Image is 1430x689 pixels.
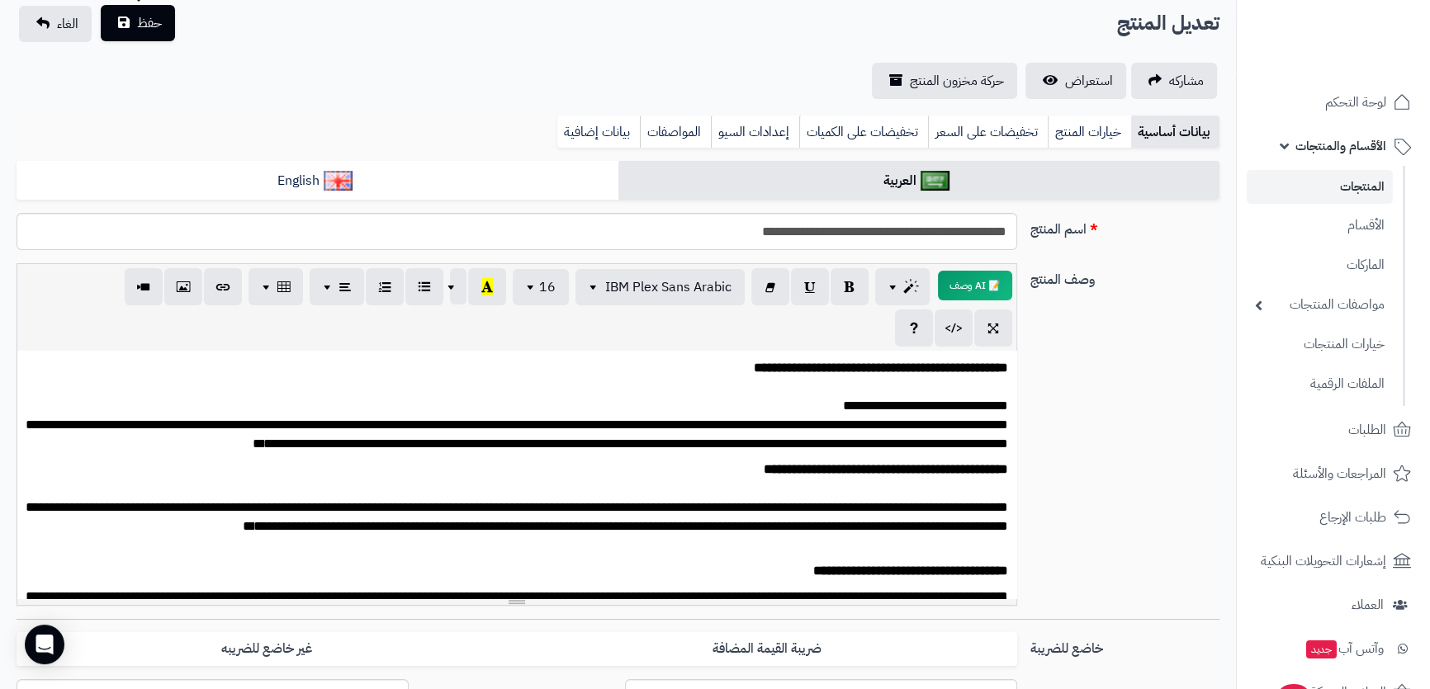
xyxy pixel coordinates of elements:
[1247,585,1420,625] a: العملاء
[1293,462,1386,485] span: المراجعات والأسئلة
[605,277,732,297] span: IBM Plex Sans Arabic
[1247,410,1420,450] a: الطلبات
[618,161,1220,201] a: العربية
[1247,327,1393,362] a: خيارات المنتجات
[1131,63,1217,99] a: مشاركه
[799,116,928,149] a: تخفيضات على الكميات
[1247,248,1393,283] a: الماركات
[1025,63,1126,99] a: استعراض
[1325,91,1386,114] span: لوحة التحكم
[1247,366,1393,402] a: الملفات الرقمية
[1247,454,1420,493] a: المراجعات والأسئلة
[928,116,1048,149] a: تخفيضات على السعر
[137,13,162,33] span: حفظ
[1247,83,1420,122] a: لوحة التحكم
[17,161,618,201] a: English
[1131,116,1219,149] a: بيانات أساسية
[938,271,1012,300] button: 📝 AI وصف
[1318,41,1414,76] img: logo-2.png
[921,171,949,191] img: العربية
[1024,213,1227,239] label: اسم المنتج
[711,116,799,149] a: إعدادات السيو
[513,269,569,305] button: 16
[1247,287,1393,323] a: مواصفات المنتجات
[1261,550,1386,573] span: إشعارات التحويلات البنكية
[517,632,1017,666] label: ضريبة القيمة المضافة
[324,171,353,191] img: English
[17,632,517,666] label: غير خاضع للضريبه
[19,6,92,42] a: الغاء
[1247,541,1420,581] a: إشعارات التحويلات البنكية
[1048,116,1131,149] a: خيارات المنتج
[1319,506,1386,529] span: طلبات الإرجاع
[575,269,745,305] button: IBM Plex Sans Arabic
[1305,637,1384,660] span: وآتس آب
[872,63,1017,99] a: حركة مخزون المنتج
[539,277,556,297] span: 16
[1247,208,1393,243] a: الأقسام
[640,116,711,149] a: المواصفات
[25,625,64,664] div: Open Intercom Messenger
[1306,640,1337,658] span: جديد
[1352,593,1384,616] span: العملاء
[57,14,78,34] span: الغاء
[1348,418,1386,441] span: الطلبات
[557,116,640,149] a: بيانات إضافية
[1117,7,1219,40] h2: تعديل المنتج
[101,5,175,41] button: حفظ
[1247,629,1420,668] a: وآتس آبجديد
[1024,632,1227,658] label: خاضع للضريبة
[1295,134,1386,158] span: الأقسام والمنتجات
[1247,498,1420,537] a: طلبات الإرجاع
[1024,263,1227,290] label: وصف المنتج
[910,71,1004,91] span: حركة مخزون المنتج
[1065,71,1113,91] span: استعراض
[1247,170,1393,204] a: المنتجات
[1169,71,1204,91] span: مشاركه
